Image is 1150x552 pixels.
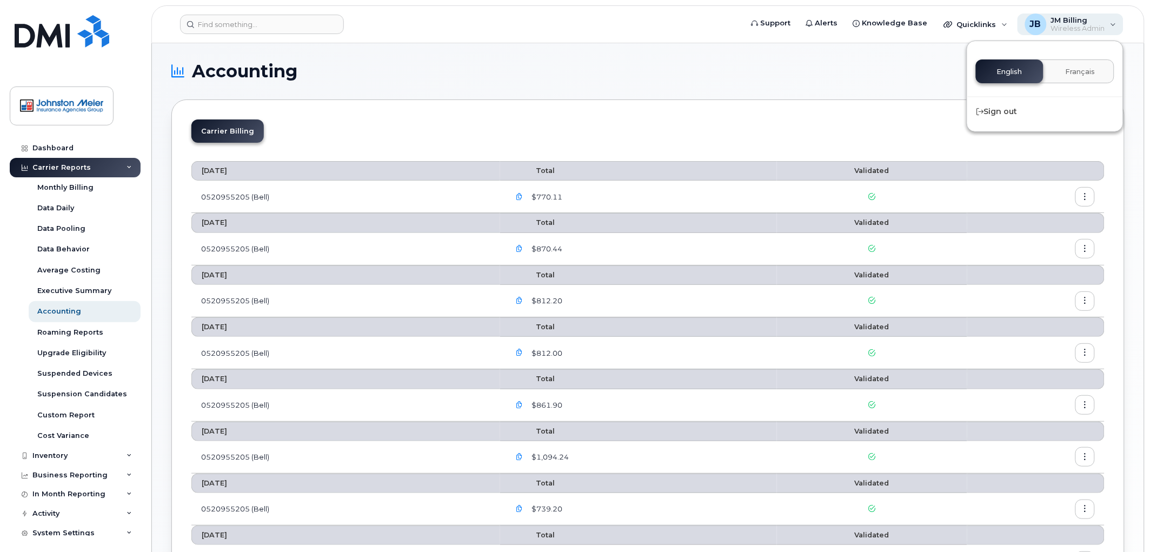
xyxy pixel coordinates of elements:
[529,400,562,410] span: $861.90
[777,422,968,441] th: Validated
[1066,68,1095,76] span: Français
[529,504,562,514] span: $739.20
[191,181,500,213] td: 0520955205 (Bell)
[192,63,297,79] span: Accounting
[191,285,500,317] td: 0520955205 (Bell)
[529,296,562,306] span: $812.20
[510,531,555,539] span: Total
[191,474,500,493] th: [DATE]
[529,452,569,462] span: $1,094.24
[510,218,555,227] span: Total
[510,479,555,487] span: Total
[777,526,968,545] th: Validated
[529,192,562,202] span: $770.11
[191,369,500,389] th: [DATE]
[191,422,500,441] th: [DATE]
[191,493,500,526] td: 0520955205 (Bell)
[777,317,968,337] th: Validated
[191,526,500,545] th: [DATE]
[777,369,968,389] th: Validated
[191,161,500,181] th: [DATE]
[510,375,555,383] span: Total
[777,265,968,285] th: Validated
[191,337,500,369] td: 0520955205 (Bell)
[777,213,968,232] th: Validated
[510,427,555,435] span: Total
[510,323,555,331] span: Total
[191,233,500,265] td: 0520955205 (Bell)
[510,271,555,279] span: Total
[510,167,555,175] span: Total
[529,348,562,358] span: $812.00
[777,474,968,493] th: Validated
[967,102,1123,122] div: Sign out
[191,265,500,285] th: [DATE]
[777,161,968,181] th: Validated
[191,317,500,337] th: [DATE]
[191,441,500,474] td: 0520955205 (Bell)
[529,244,562,254] span: $870.44
[191,389,500,422] td: 0520955205 (Bell)
[191,213,500,232] th: [DATE]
